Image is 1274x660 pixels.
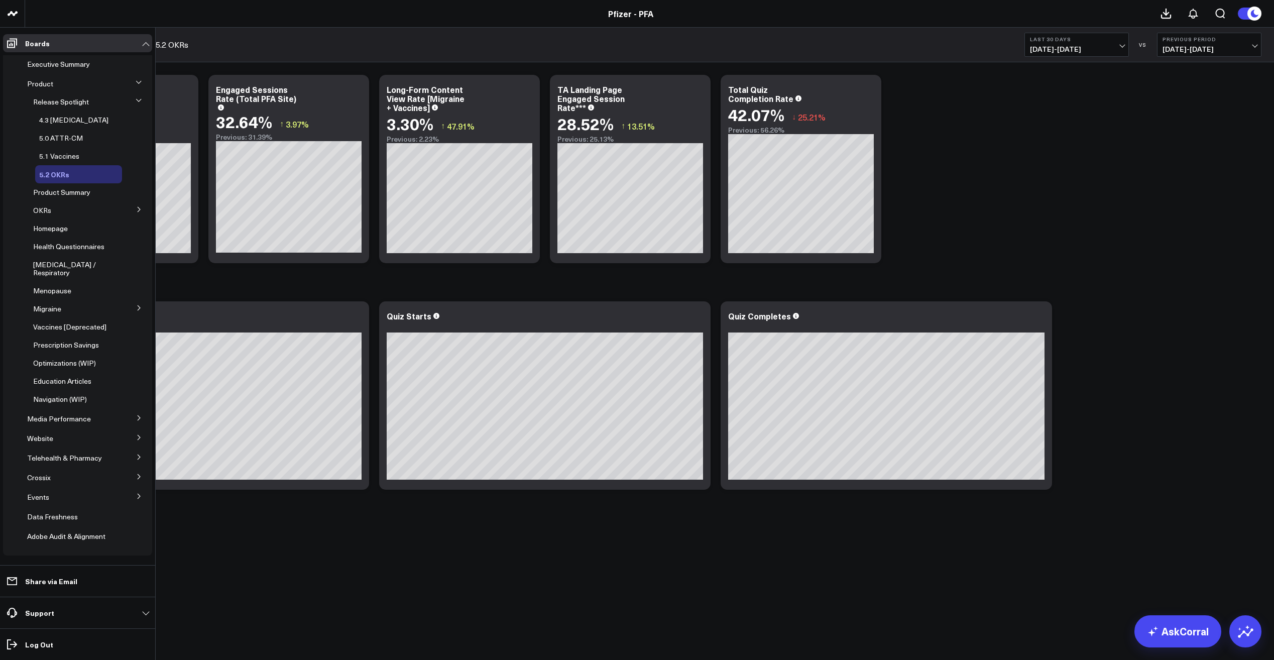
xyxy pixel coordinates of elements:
span: [DATE] - [DATE] [1163,45,1256,53]
a: 5.1 Vaccines [39,152,79,160]
span: ↑ [441,120,445,133]
a: 4.3 [MEDICAL_DATA] [39,116,108,124]
a: [MEDICAL_DATA] / Respiratory [33,261,122,277]
span: Product Summary [33,187,90,197]
a: Website [27,434,53,443]
span: [MEDICAL_DATA] / Respiratory [33,260,96,277]
span: OKRs [33,205,51,215]
span: Release Spotlight [33,97,89,106]
a: Events [27,493,49,501]
a: Navigation (WIP) [33,395,87,403]
span: ↓ [792,111,796,124]
span: 13.51% [627,121,655,132]
a: Pfizer - PFA [608,8,653,19]
a: 5.0 ATTR-CM [39,134,83,142]
div: Long-Form Content View Rate [Migraine + Vaccines] [387,84,465,113]
span: Data Freshness [27,512,78,521]
div: Previous: 31.39% [216,133,362,141]
div: 32.64% [216,113,272,131]
a: Homepage [33,225,68,233]
div: Previous: 56.26% [728,126,874,134]
span: ↑ [621,120,625,133]
span: [DATE] - [DATE] [1030,45,1123,53]
div: 28.52% [557,115,614,133]
span: Menopause [33,286,71,295]
a: Menopause [33,287,71,295]
span: ↑ [280,118,284,131]
span: Crossix [27,473,51,482]
div: 3.30% [387,115,433,133]
a: Log Out [3,635,152,653]
a: Adobe Audit & Alignment [27,532,105,540]
a: Data Freshness [27,513,78,521]
span: 3.97% [286,119,309,130]
div: TA Landing Page Engaged Session Rate*** [557,84,625,113]
a: Product Summary [33,188,90,196]
b: Previous Period [1163,36,1256,42]
a: Product [27,80,53,88]
div: Previous: 2.23% [387,135,532,143]
a: Health Questionnaires [33,243,104,251]
span: 4.3 [MEDICAL_DATA] [39,115,108,125]
span: Education Articles [33,376,91,386]
span: Prescription Savings [33,340,99,350]
div: Quiz Completes [728,310,791,321]
p: Log Out [25,640,53,648]
a: 5.2 OKRs [156,39,188,50]
button: Last 30 Days[DATE]-[DATE] [1024,33,1129,57]
span: Events [27,492,49,502]
b: Last 30 Days [1030,36,1123,42]
div: Engaged Sessions Rate (Total PFA Site) [216,84,296,104]
a: Crossix [27,474,51,482]
span: Optimizations (WIP) [33,358,96,368]
a: Telehealth & Pharmacy [27,454,102,462]
span: Health Questionnaires [33,242,104,251]
div: Previous: 25.13% [557,135,703,143]
a: Education Articles [33,377,91,385]
span: 25.21% [798,112,826,123]
span: 5.1 Vaccines [39,151,79,161]
a: Executive Summary [27,60,90,68]
span: 47.91% [447,121,475,132]
span: Navigation (WIP) [33,394,87,404]
p: Support [25,609,54,617]
a: Optimizations (WIP) [33,359,96,367]
span: 5.0 ATTR-CM [39,133,83,143]
a: Prescription Savings [33,341,99,349]
span: Telehealth & Pharmacy [27,453,102,463]
div: 42.07% [728,105,784,124]
button: Previous Period[DATE]-[DATE] [1157,33,1261,57]
div: VS [1134,42,1152,48]
a: AskCorral [1134,615,1221,647]
div: Total Quiz Completion Rate [728,84,793,104]
a: Migraine [33,305,61,313]
p: Boards [25,39,50,47]
a: Media Performance [27,415,91,423]
a: Release Spotlight [33,98,89,106]
a: OKRs [33,206,51,214]
span: Website [27,433,53,443]
a: 5.2 OKRs [39,170,69,178]
p: Share via Email [25,577,77,585]
span: Adobe Audit & Alignment [27,531,105,541]
a: Vaccines [Deprecated] [33,323,106,331]
span: Product [27,79,53,88]
span: 5.2 OKRs [39,169,69,179]
div: Quiz Starts [387,310,431,321]
span: Vaccines [Deprecated] [33,322,106,332]
span: Executive Summary [27,59,90,69]
span: Homepage [33,224,68,233]
span: Media Performance [27,414,91,423]
span: Migraine [33,304,61,313]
